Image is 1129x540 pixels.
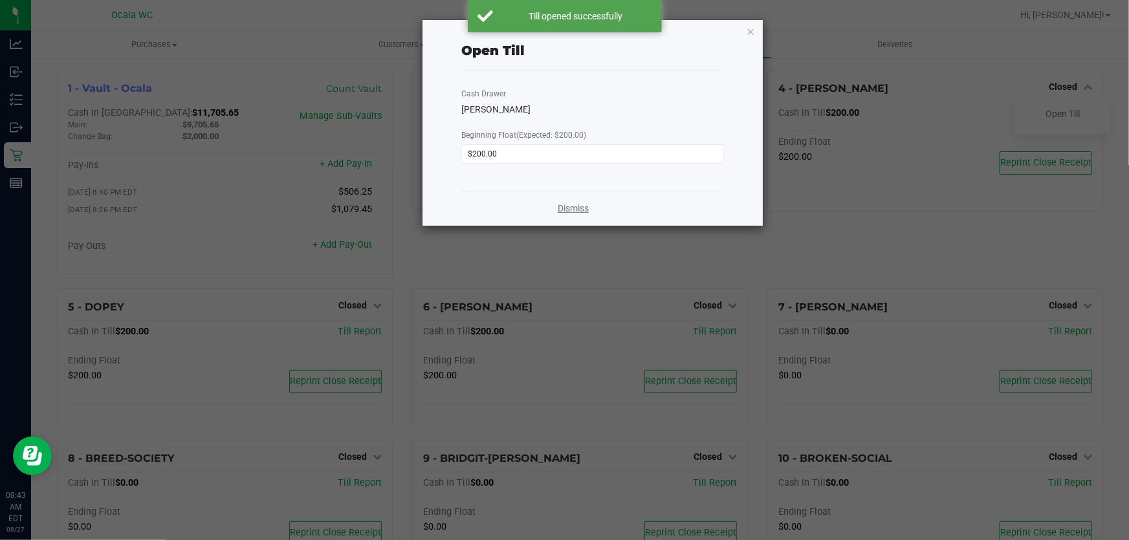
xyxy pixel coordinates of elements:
div: [PERSON_NAME] [461,103,724,116]
span: Beginning Float [461,131,586,140]
label: Cash Drawer [461,88,506,100]
div: Till opened successfully [500,10,652,23]
div: Open Till [461,41,525,60]
span: (Expected: $200.00) [516,131,586,140]
a: Dismiss [558,202,589,215]
iframe: Resource center [13,437,52,475]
